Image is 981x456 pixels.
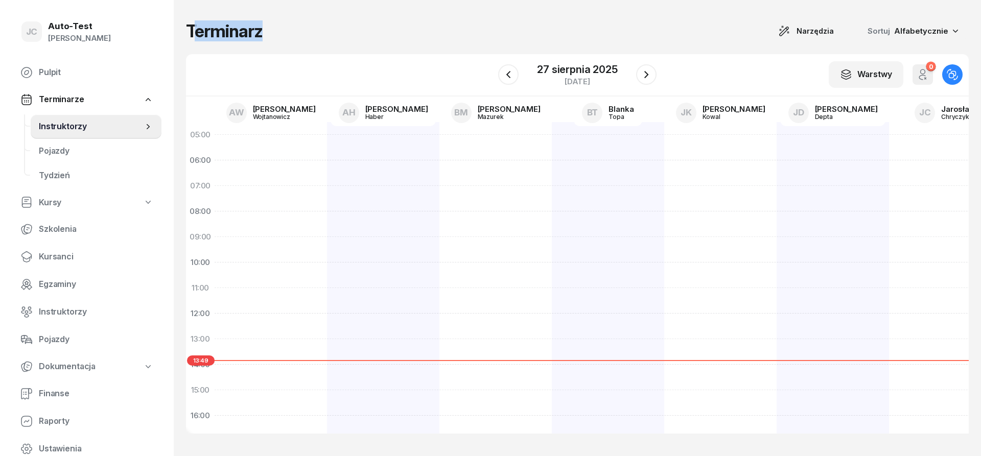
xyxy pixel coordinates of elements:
[39,93,84,106] span: Terminarze
[186,122,215,148] div: 05:00
[39,442,153,455] span: Ustawienia
[12,217,161,242] a: Szkolenia
[840,68,892,81] div: Warstwy
[331,100,436,126] a: AH[PERSON_NAME]Haber
[39,196,61,209] span: Kursy
[39,305,153,319] span: Instruktorzy
[253,105,316,113] div: [PERSON_NAME]
[186,301,215,326] div: 12:00
[815,105,878,113] div: [PERSON_NAME]
[39,387,153,400] span: Finanse
[454,108,468,117] span: BM
[39,415,153,428] span: Raporty
[342,108,356,117] span: AH
[609,113,634,120] div: Topa
[186,326,215,352] div: 13:00
[829,61,903,88] button: Warstwy
[186,22,263,40] h1: Terminarz
[186,199,215,224] div: 08:00
[12,327,161,352] a: Pojazdy
[186,403,215,428] div: 16:00
[186,173,215,199] div: 07:00
[39,169,153,182] span: Tydzień
[186,275,215,301] div: 11:00
[365,105,428,113] div: [PERSON_NAME]
[186,148,215,173] div: 06:00
[587,108,598,117] span: BT
[186,428,215,454] div: 17:00
[478,113,527,120] div: Mazurek
[39,120,143,133] span: Instruktorzy
[39,333,153,346] span: Pojazdy
[12,355,161,378] a: Dokumentacja
[39,223,153,236] span: Szkolenia
[186,250,215,275] div: 10:00
[868,25,892,38] span: Sortuj
[12,300,161,324] a: Instruktorzy
[478,105,541,113] div: [PERSON_NAME]
[31,139,161,163] a: Pojazdy
[12,245,161,269] a: Kursanci
[12,88,161,111] a: Terminarze
[26,28,38,36] span: JC
[12,60,161,85] a: Pulpit
[218,100,324,126] a: AW[PERSON_NAME]Wojtanowicz
[703,113,752,120] div: Kowal
[941,113,976,120] div: Chryczyk
[31,114,161,139] a: Instruktorzy
[913,64,933,85] button: 0
[941,105,976,113] div: Jarosław
[793,108,804,117] span: JD
[780,100,886,126] a: JD[PERSON_NAME]Depta
[48,32,111,45] div: [PERSON_NAME]
[12,381,161,406] a: Finanse
[894,26,948,36] span: Alfabetycznie
[39,66,153,79] span: Pulpit
[609,105,634,113] div: Blanka
[187,355,215,366] span: 13:49
[926,62,936,71] div: 0
[253,113,302,120] div: Wojtanowicz
[186,352,215,377] div: 14:00
[12,191,161,214] a: Kursy
[919,108,931,117] span: JC
[769,21,843,41] button: Narzędzia
[12,409,161,434] a: Raporty
[815,113,864,120] div: Depta
[186,224,215,250] div: 09:00
[186,377,215,403] div: 15:00
[574,100,642,126] a: BTBlankaTopa
[39,145,153,158] span: Pojazdy
[537,64,617,75] div: 27 sierpnia 2025
[39,250,153,263] span: Kursanci
[855,20,969,42] button: Sortuj Alfabetycznie
[681,108,692,117] span: JK
[39,360,96,373] span: Dokumentacja
[443,100,549,126] a: BM[PERSON_NAME]Mazurek
[365,113,414,120] div: Haber
[12,272,161,297] a: Egzaminy
[703,105,765,113] div: [PERSON_NAME]
[537,78,617,85] div: [DATE]
[229,108,244,117] span: AW
[39,278,153,291] span: Egzaminy
[797,25,834,37] span: Narzędzia
[31,163,161,188] a: Tydzień
[668,100,774,126] a: JK[PERSON_NAME]Kowal
[48,22,111,31] div: Auto-Test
